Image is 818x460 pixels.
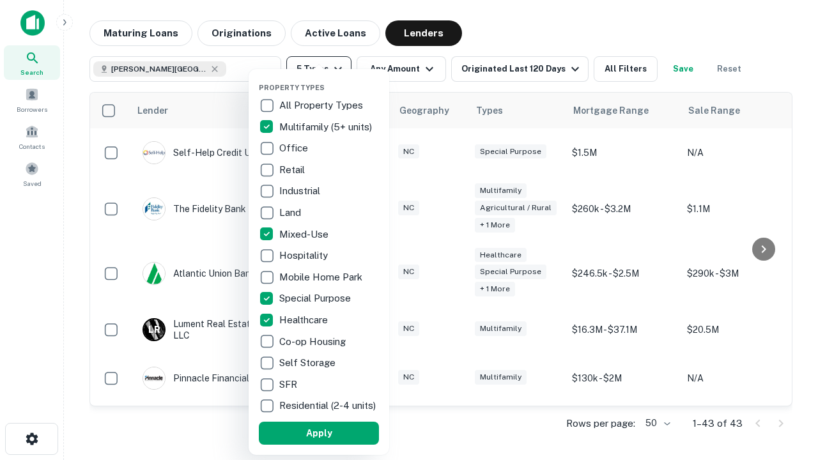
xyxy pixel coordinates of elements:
span: Property Types [259,84,325,91]
p: Mobile Home Park [279,270,365,285]
iframe: Chat Widget [754,358,818,419]
button: Apply [259,422,379,445]
p: SFR [279,377,300,392]
p: Industrial [279,183,323,199]
p: Special Purpose [279,291,353,306]
p: Co-op Housing [279,334,348,349]
p: Mixed-Use [279,227,331,242]
p: Office [279,141,311,156]
p: Self Storage [279,355,338,371]
p: Retail [279,162,307,178]
p: Residential (2-4 units) [279,398,378,413]
p: Multifamily (5+ units) [279,119,374,135]
p: All Property Types [279,98,366,113]
p: Healthcare [279,312,330,328]
p: Land [279,205,304,220]
p: Hospitality [279,248,330,263]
